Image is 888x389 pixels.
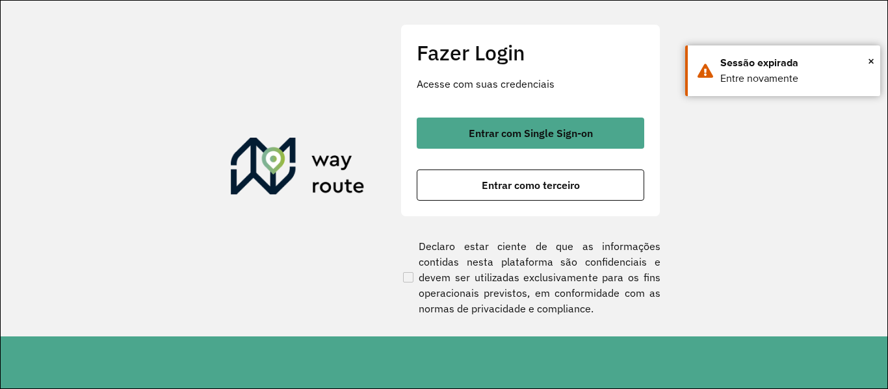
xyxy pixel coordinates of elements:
button: button [417,169,644,201]
div: Sessão expirada [720,55,870,71]
h2: Fazer Login [417,40,644,65]
button: button [417,118,644,149]
div: Entre novamente [720,71,870,86]
button: Close [868,51,874,71]
span: × [868,51,874,71]
img: Roteirizador AmbevTech [231,138,365,200]
span: Entrar como terceiro [482,180,580,190]
span: Entrar com Single Sign-on [469,128,593,138]
p: Acesse com suas credenciais [417,76,644,92]
label: Declaro estar ciente de que as informações contidas nesta plataforma são confidenciais e devem se... [400,238,660,316]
